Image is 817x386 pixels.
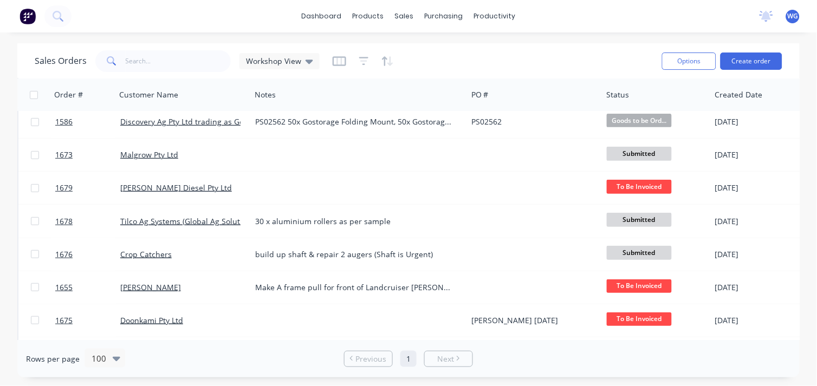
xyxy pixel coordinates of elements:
[55,216,73,227] span: 1678
[400,351,417,367] a: Page 1 is your current page
[390,8,419,24] div: sales
[55,304,120,337] a: 1675
[55,106,120,138] a: 1586
[255,89,276,100] div: Notes
[721,53,782,70] button: Create order
[715,89,763,100] div: Created Date
[55,238,120,271] a: 1676
[419,8,469,24] div: purchasing
[55,337,120,370] a: 1637
[788,11,799,21] span: WG
[54,89,83,100] div: Order #
[715,315,795,326] div: [DATE]
[662,53,716,70] button: Options
[20,8,36,24] img: Factory
[246,55,301,67] span: Workshop View
[345,354,392,364] a: Previous page
[120,249,172,259] a: Crop Catchers
[469,8,521,24] div: productivity
[35,56,87,66] h1: Sales Orders
[607,312,672,326] span: To Be Invoiced
[607,213,672,226] span: Submitted
[55,182,73,193] span: 1679
[715,249,795,260] div: [DATE]
[55,271,120,304] a: 1655
[120,216,284,226] a: Tilco Ag Systems (Global Ag Solutions Pty Ltd)
[607,246,672,259] span: Submitted
[120,315,183,325] a: Doonkami Pty Ltd
[55,249,73,260] span: 1676
[55,172,120,204] a: 1679
[607,147,672,160] span: Submitted
[55,116,73,127] span: 1586
[471,89,489,100] div: PO #
[471,116,592,127] div: PS02562
[55,315,73,326] span: 1675
[715,116,795,127] div: [DATE]
[55,139,120,171] a: 1673
[296,8,347,24] a: dashboard
[26,354,80,364] span: Rows per page
[120,282,181,292] a: [PERSON_NAME]
[55,149,73,160] span: 1673
[120,182,232,193] a: [PERSON_NAME] Diesel Pty Ltd
[356,354,387,364] span: Previous
[437,354,454,364] span: Next
[55,282,73,293] span: 1655
[119,89,178,100] div: Customer Name
[607,279,672,293] span: To Be Invoiced
[715,182,795,193] div: [DATE]
[607,89,630,100] div: Status
[347,8,390,24] div: products
[607,114,672,127] span: Goods to be Ord...
[607,180,672,193] span: To Be Invoiced
[126,50,231,72] input: Search...
[255,282,452,293] div: Make A frame pull for front of Landcruiser [PERSON_NAME] collected [DATE]
[715,216,795,227] div: [DATE]
[255,216,452,227] div: 30 x aluminium rollers as per sample
[255,116,452,127] div: PS02562 50x Gostorage Folding Mount, 50x Gostorage threaded pipe, 30x clamp sets, 50xchannel moun...
[425,354,472,364] a: Next page
[120,116,274,127] a: Discovery Ag Pty Ltd trading as Goanna Ag
[715,282,795,293] div: [DATE]
[255,249,452,260] div: build up shaft & repair 2 augers (Shaft is Urgent)
[55,205,120,238] a: 1678
[340,351,477,367] ul: Pagination
[715,149,795,160] div: [DATE]
[120,149,178,160] a: Malgrow Pty Ltd
[471,315,592,326] div: [PERSON_NAME] [DATE]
